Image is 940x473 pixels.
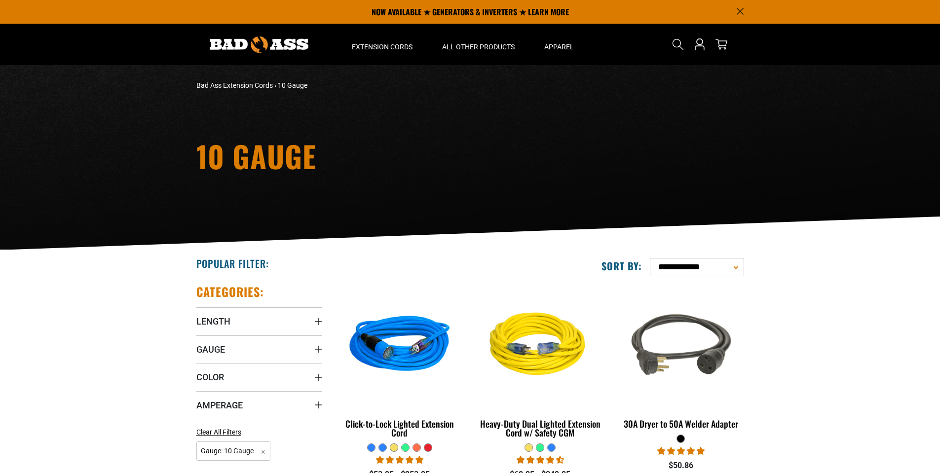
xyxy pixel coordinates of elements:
div: $50.86 [618,460,744,472]
span: › [274,81,276,89]
span: 10 Gauge [278,81,307,89]
img: yellow [478,289,602,402]
a: Gauge: 10 Gauge [196,446,271,455]
span: All Other Products [442,42,515,51]
span: Apparel [544,42,574,51]
span: Amperage [196,400,243,411]
span: Gauge: 10 Gauge [196,441,271,461]
summary: Gauge [196,335,322,363]
span: 4.64 stars [517,455,564,465]
div: 30A Dryer to 50A Welder Adapter [618,419,744,428]
summary: Extension Cords [337,24,427,65]
img: blue [338,289,462,402]
nav: breadcrumbs [196,80,557,91]
h2: Popular Filter: [196,257,269,270]
span: 4.87 stars [376,455,423,465]
span: Length [196,316,230,327]
a: yellow Heavy-Duty Dual Lighted Extension Cord w/ Safety CGM [477,284,603,443]
h1: 10 Gauge [196,141,557,171]
img: black [619,289,743,402]
span: Color [196,371,224,383]
span: 5.00 stars [657,446,705,456]
span: Clear All Filters [196,428,241,436]
label: Sort by: [602,259,642,272]
summary: Apparel [529,24,589,65]
summary: Length [196,307,322,335]
summary: Amperage [196,391,322,419]
summary: All Other Products [427,24,529,65]
h2: Categories: [196,284,264,299]
a: Bad Ass Extension Cords [196,81,273,89]
summary: Search [670,36,686,52]
summary: Color [196,363,322,391]
img: Bad Ass Extension Cords [210,36,308,53]
a: blue Click-to-Lock Lighted Extension Cord [337,284,463,443]
span: Gauge [196,344,225,355]
div: Click-to-Lock Lighted Extension Cord [337,419,463,437]
span: Extension Cords [352,42,413,51]
div: Heavy-Duty Dual Lighted Extension Cord w/ Safety CGM [477,419,603,437]
a: black 30A Dryer to 50A Welder Adapter [618,284,744,434]
a: Clear All Filters [196,427,245,437]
